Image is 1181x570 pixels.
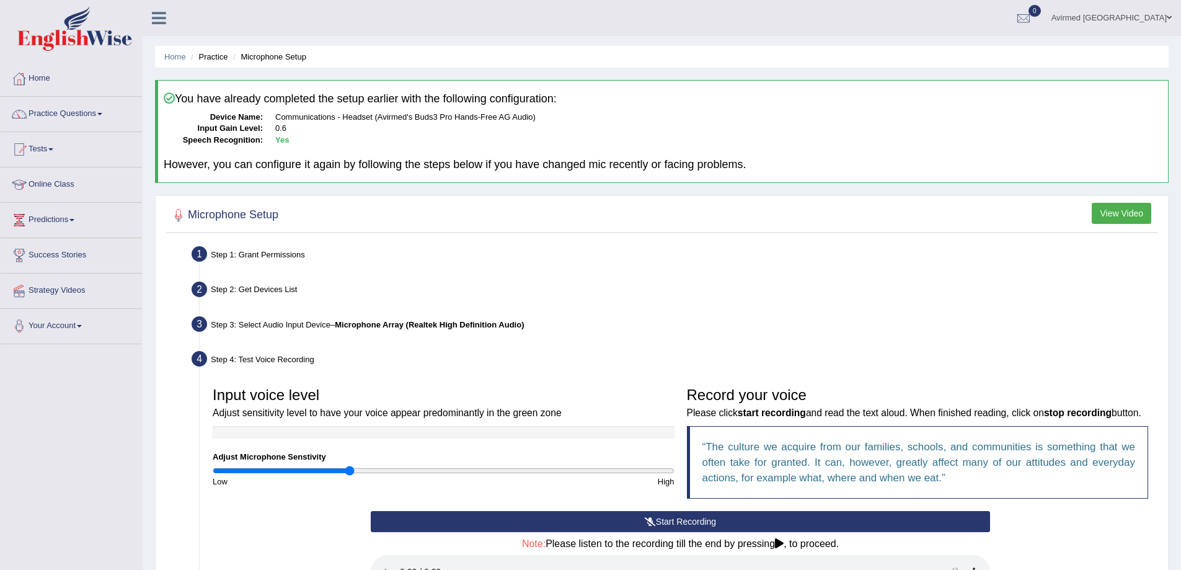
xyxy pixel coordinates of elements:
[1,238,142,269] a: Success Stories
[186,243,1162,270] div: Step 1: Grant Permissions
[164,159,1162,171] h4: However, you can configure it again by following the steps below if you have changed mic recently...
[702,441,1136,484] q: The culture we acquire from our families, schools, and communities is something that we often tak...
[1028,5,1041,17] span: 0
[164,52,186,61] a: Home
[443,476,680,488] div: High
[1,203,142,234] a: Predictions
[1,274,142,305] a: Strategy Videos
[687,387,1149,420] h3: Record your voice
[687,407,1141,418] small: Please click and read the text aloud. When finished reading, click on button.
[738,407,806,418] b: start recording
[1,309,142,340] a: Your Account
[213,387,675,420] h3: Input voice level
[1092,203,1151,224] button: View Video
[275,123,1162,135] dd: 0.6
[213,407,562,418] small: Adjust sensitivity level to have your voice appear predominantly in the green zone
[186,278,1162,305] div: Step 2: Get Devices List
[1,97,142,128] a: Practice Questions
[275,135,289,145] b: Yes
[1,132,142,163] a: Tests
[371,511,990,532] button: Start Recording
[230,51,306,63] li: Microphone Setup
[164,92,1162,105] h4: You have already completed the setup earlier with the following configuration:
[188,51,228,63] li: Practice
[164,112,263,123] dt: Device Name:
[1,61,142,92] a: Home
[522,538,546,549] span: Note:
[213,451,326,463] label: Adjust Microphone Senstivity
[186,347,1162,375] div: Step 4: Test Voice Recording
[1044,407,1112,418] b: stop recording
[275,112,1162,123] dd: Communications - Headset (Avirmed's Buds3 Pro Hands-Free AG Audio)
[206,476,443,488] div: Low
[164,123,263,135] dt: Input Gain Level:
[371,538,990,550] h4: Please listen to the recording till the end by pressing , to proceed.
[335,320,524,329] b: Microphone Array (Realtek High Definition Audio)
[330,320,524,329] span: –
[186,313,1162,340] div: Step 3: Select Audio Input Device
[1,167,142,198] a: Online Class
[169,206,278,225] h2: Microphone Setup
[164,135,263,146] dt: Speech Recognition:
